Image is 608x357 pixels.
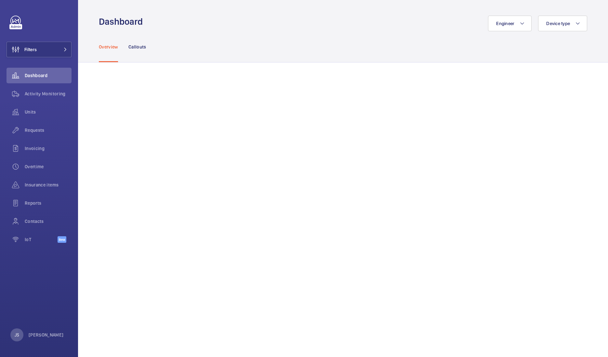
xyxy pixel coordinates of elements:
[538,16,587,31] button: Device type
[25,163,72,170] span: Overtime
[58,236,66,243] span: Beta
[25,127,72,133] span: Requests
[25,236,58,243] span: IoT
[546,21,570,26] span: Device type
[99,16,147,28] h1: Dashboard
[15,332,19,338] p: JS
[24,46,37,53] span: Filters
[25,218,72,225] span: Contacts
[29,332,64,338] p: [PERSON_NAME]
[99,44,118,50] p: Overview
[25,72,72,79] span: Dashboard
[25,90,72,97] span: Activity Monitoring
[496,21,514,26] span: Engineer
[25,200,72,206] span: Reports
[488,16,532,31] button: Engineer
[25,109,72,115] span: Units
[25,145,72,152] span: Invoicing
[7,42,72,57] button: Filters
[128,44,146,50] p: Callouts
[25,182,72,188] span: Insurance items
